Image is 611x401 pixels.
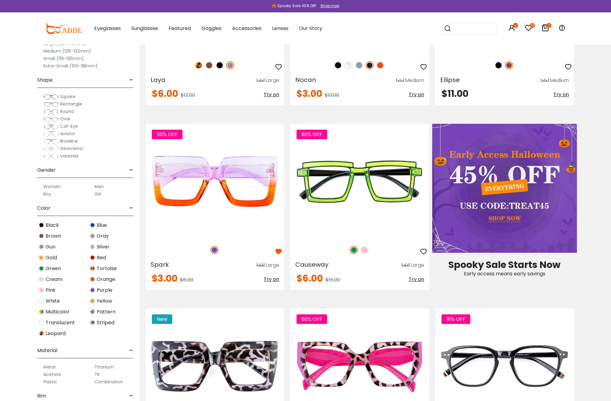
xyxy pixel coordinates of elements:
[38,298,44,304] img: White
[226,61,234,69] img: Gun
[37,73,53,88] span: Shape
[43,190,51,198] label: Boy
[317,3,339,8] a: Shop now
[264,89,279,100] button: Try on
[553,89,569,100] button: Try on
[43,94,59,100] img: Square.png
[325,276,340,283] span: $15.00
[46,297,60,305] span: White
[180,276,193,283] span: $6.00
[146,124,284,239] img: Purple Spark - Plastic ,Universal Bridge Fit
[90,298,95,304] img: Yellow
[38,244,44,250] img: Gun
[152,272,178,285] span: $3.00
[129,73,133,88] span: -
[396,78,404,83] img: size ruler
[38,265,44,271] img: Green
[46,232,61,240] span: Brown
[97,222,107,229] span: Blue
[355,61,363,69] img: Gray
[442,314,470,324] span: 91% OFF
[295,260,328,269] span: Causeway
[409,274,424,285] button: Try on
[266,77,279,84] div: Large
[90,265,95,271] img: Tortoise
[38,320,44,326] img: Translucent
[46,222,59,229] span: Black
[90,244,95,250] img: Silver
[97,297,112,305] span: Yellow
[297,130,327,139] span: 60% OFF
[210,246,218,254] img: Purple
[405,77,424,84] div: Medium
[97,243,110,251] span: Silver
[550,77,569,84] div: Medium
[38,276,44,282] img: Cream
[60,93,75,100] span: Square
[129,201,133,216] span: -
[440,75,460,84] span: Ellipse
[299,25,322,32] span: Our Story
[46,319,75,326] span: Translucent
[366,61,374,69] img: Matte Black
[152,87,178,100] span: $6.00
[60,145,84,152] span: Geometric
[205,61,213,69] img: Brown
[297,314,327,324] span: 60% OFF
[90,255,95,261] img: Red
[97,254,106,261] span: Red
[46,254,57,261] span: Gold
[43,146,59,152] img: Geometric.png
[90,276,95,282] img: Orange
[432,124,577,253] img: Early Access Halloween
[295,75,316,84] span: Nocan
[90,233,95,239] img: Gray
[90,320,95,326] img: Striped
[38,287,44,293] img: Pink
[266,261,279,269] div: Large
[195,61,203,69] img: Leopard
[216,61,224,69] img: Black
[257,263,264,267] img: size ruler
[43,55,84,62] label: Small (119-125mm)
[505,61,513,69] img: Brown
[90,287,95,293] img: Purple
[272,25,288,32] span: Lenses
[152,314,172,324] span: New
[264,274,279,285] button: Try on
[525,25,532,32] a: 17
[530,23,535,28] i: 17
[129,343,133,358] span: -
[290,124,429,239] img: Green Causeway - Plastic ,Universal Bridge Fit
[409,91,424,98] span: Try on
[94,25,121,32] span: Eyeglasses
[152,130,182,139] span: 50% OFF
[43,109,59,115] img: Round.png
[325,92,339,99] span: $13.00
[320,3,339,9] div: Shop now
[97,319,114,326] span: Striped
[495,61,503,69] img: Black
[264,91,279,98] span: Try on
[43,101,59,107] img: Rectangle.png
[43,153,59,160] img: Varieties.png
[38,330,44,336] img: Leopard
[297,87,322,100] span: $3.00
[272,3,316,9] div: 🎃 Spooky Sale 45% Off!
[38,255,44,261] img: Gold
[232,25,262,32] span: Accessories
[37,201,51,216] span: Color
[97,232,109,240] span: Gray
[46,265,61,272] span: Green
[43,123,59,130] img: Cat-Eye.png
[45,23,82,34] img: abbeglasses.com
[60,131,75,137] span: Aviator
[90,222,95,228] img: Blue
[95,371,100,378] label: TR
[46,308,70,316] span: Multicolor
[43,183,61,190] label: Women
[442,87,468,100] span: $11.00
[542,25,549,32] a: 1
[464,270,545,277] span: Early access means early savings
